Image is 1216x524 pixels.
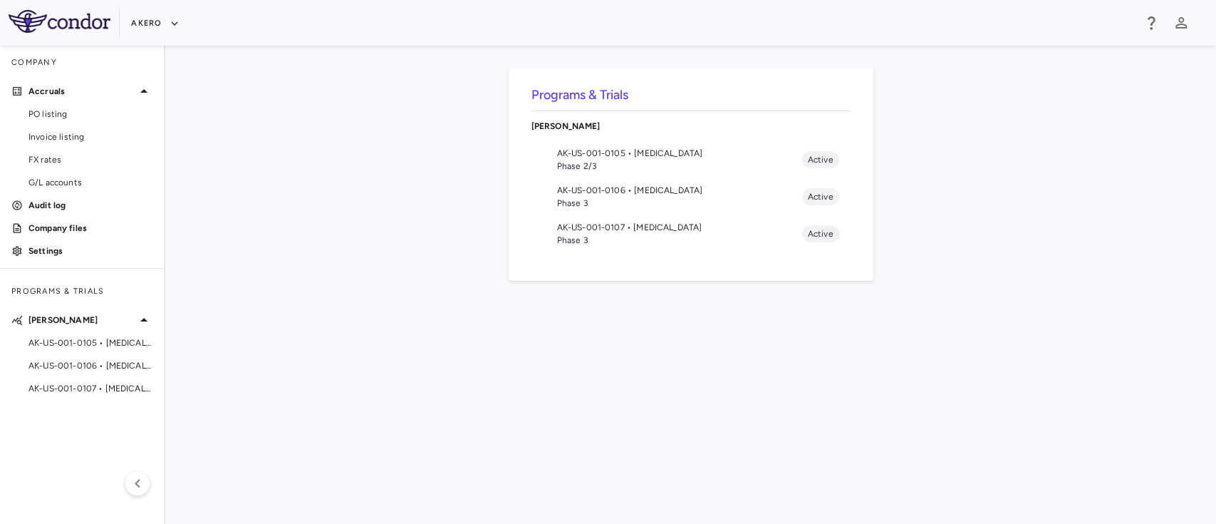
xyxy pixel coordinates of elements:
[28,199,152,212] p: Audit log
[28,130,152,143] span: Invoice listing
[28,314,135,327] p: [PERSON_NAME]
[557,147,802,160] span: AK-US-001-0105 • [MEDICAL_DATA]
[802,153,839,166] span: Active
[28,382,152,395] span: AK-US-001-0107 • [MEDICAL_DATA]
[531,120,851,133] p: [PERSON_NAME]
[557,221,802,234] span: AK-US-001-0107 • [MEDICAL_DATA]
[557,184,802,197] span: AK-US-001-0106 • [MEDICAL_DATA]
[28,108,152,120] span: PO listing
[531,178,851,215] li: AK-US-001-0106 • [MEDICAL_DATA]Phase 3Active
[557,234,802,247] span: Phase 3
[28,222,152,235] p: Company files
[28,153,152,166] span: FX rates
[28,359,152,372] span: AK-US-001-0106 • [MEDICAL_DATA]
[28,337,152,349] span: AK-US-001-0105 • [MEDICAL_DATA]
[531,86,851,105] h6: Programs & Trials
[531,141,851,178] li: AK-US-001-0105 • [MEDICAL_DATA]Phase 2/3Active
[28,245,152,257] p: Settings
[802,190,839,203] span: Active
[28,176,152,189] span: G/L accounts
[557,197,802,210] span: Phase 3
[557,160,802,173] span: Phase 2/3
[28,85,135,98] p: Accruals
[9,10,110,33] img: logo-full-SnFGN8VE.png
[802,227,839,240] span: Active
[531,111,851,141] div: [PERSON_NAME]
[531,215,851,252] li: AK-US-001-0107 • [MEDICAL_DATA]Phase 3Active
[131,12,179,35] button: Akero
